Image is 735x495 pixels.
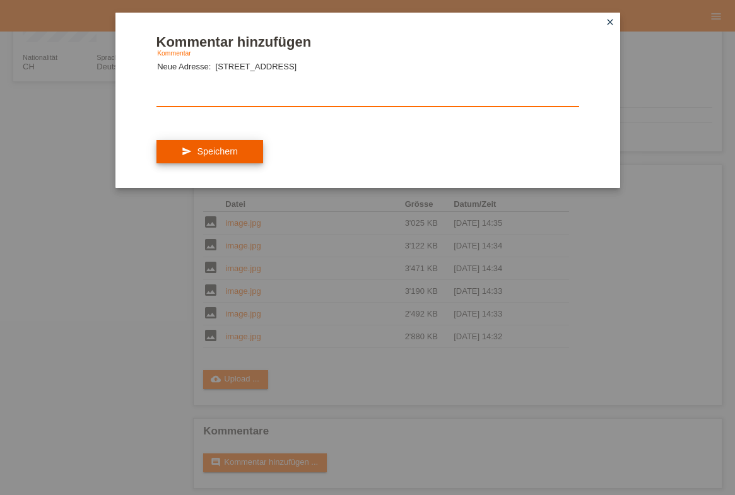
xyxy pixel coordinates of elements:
a: close [602,16,618,30]
i: close [605,17,615,27]
i: send [182,146,192,156]
span: Speichern [197,146,237,156]
h1: Kommentar hinzufügen [156,34,579,50]
button: send Speichern [156,140,263,164]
